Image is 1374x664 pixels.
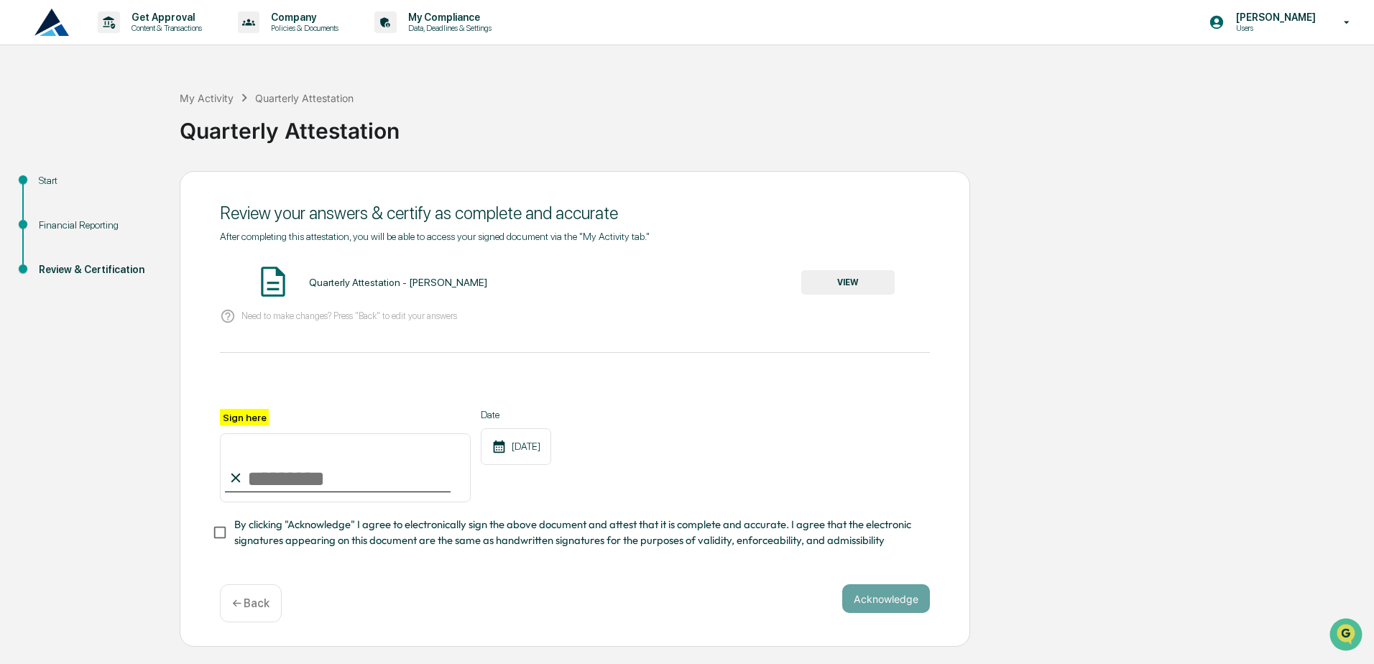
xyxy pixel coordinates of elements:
[14,210,26,221] div: 🔎
[259,23,346,33] p: Policies & Documents
[255,264,291,300] img: Document Icon
[259,11,346,23] p: Company
[397,23,499,33] p: Data, Deadlines & Settings
[220,203,930,223] div: Review your answers & certify as complete and accurate
[120,23,209,33] p: Content & Transactions
[14,30,262,53] p: How can we help?
[180,92,234,104] div: My Activity
[14,110,40,136] img: 1746055101610-c473b297-6a78-478c-a979-82029cc54cd1
[29,208,91,223] span: Data Lookup
[397,11,499,23] p: My Compliance
[98,175,184,201] a: 🗄️Attestations
[255,92,354,104] div: Quarterly Attestation
[220,231,650,242] span: After completing this attestation, you will be able to access your signed document via the "My Ac...
[842,584,930,613] button: Acknowledge
[232,596,269,610] p: ← Back
[1328,617,1367,655] iframe: Open customer support
[801,270,895,295] button: VIEW
[1225,23,1323,33] p: Users
[241,310,457,321] p: Need to make changes? Press "Back" to edit your answers
[29,181,93,195] span: Preclearance
[14,183,26,194] div: 🖐️
[39,262,157,277] div: Review & Certification
[1225,11,1323,23] p: [PERSON_NAME]
[143,244,174,254] span: Pylon
[119,181,178,195] span: Attestations
[244,114,262,132] button: Start new chat
[34,9,69,36] img: logo
[9,203,96,229] a: 🔎Data Lookup
[120,11,209,23] p: Get Approval
[49,110,236,124] div: Start new chat
[220,409,269,425] label: Sign here
[180,106,1367,144] div: Quarterly Attestation
[49,124,182,136] div: We're available if you need us!
[309,277,487,288] div: Quarterly Attestation - [PERSON_NAME]
[101,243,174,254] a: Powered byPylon
[39,218,157,233] div: Financial Reporting
[104,183,116,194] div: 🗄️
[9,175,98,201] a: 🖐️Preclearance
[39,173,157,188] div: Start
[481,428,551,465] div: [DATE]
[481,409,551,420] label: Date
[234,517,918,549] span: By clicking "Acknowledge" I agree to electronically sign the above document and attest that it is...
